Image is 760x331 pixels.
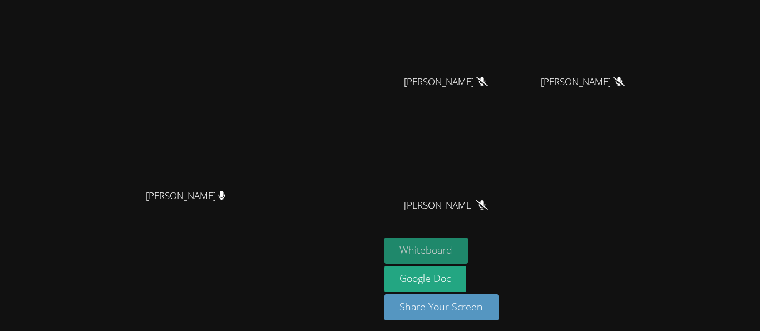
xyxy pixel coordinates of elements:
[384,294,499,320] button: Share Your Screen
[404,197,488,214] span: [PERSON_NAME]
[384,266,467,292] a: Google Doc
[404,74,488,90] span: [PERSON_NAME]
[384,238,468,264] button: Whiteboard
[541,74,625,90] span: [PERSON_NAME]
[146,188,225,204] span: [PERSON_NAME]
